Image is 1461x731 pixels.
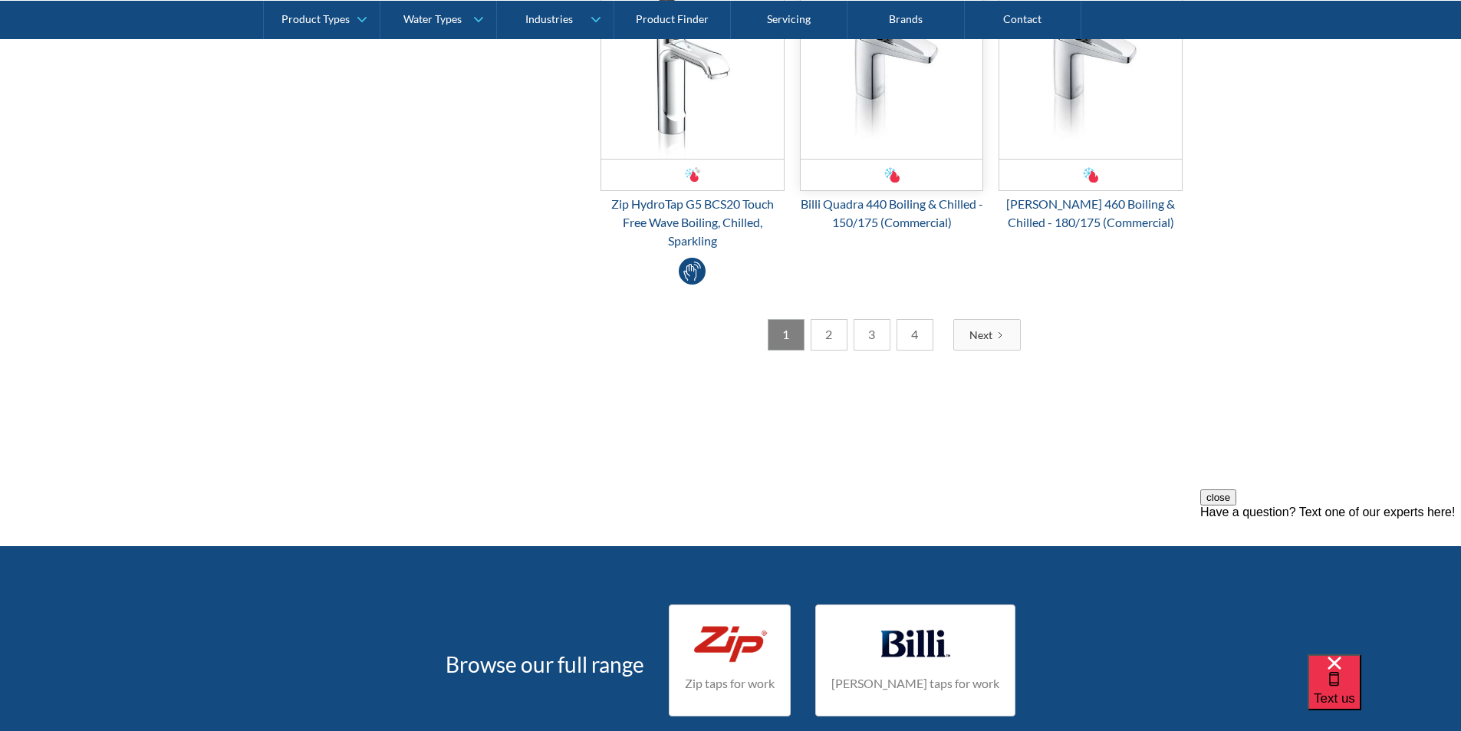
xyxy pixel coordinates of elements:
div: Zip HydroTap G5 BCS20 Touch Free Wave Boiling, Chilled, Sparkling [601,195,785,250]
h4: [PERSON_NAME] taps for work [831,674,999,693]
div: List [601,319,1183,351]
a: 2 [811,319,847,351]
iframe: podium webchat widget prompt [1200,489,1461,673]
div: Next [969,327,992,343]
div: Billi Quadra 440 Boiling & Chilled - 150/175 (Commercial) [800,195,984,232]
a: 1 [768,319,805,351]
a: [PERSON_NAME] taps for work [815,604,1015,716]
div: [PERSON_NAME] 460 Boiling & Chilled - 180/175 (Commercial) [999,195,1183,232]
div: Industries [525,12,573,25]
h4: Zip taps for work [685,674,775,693]
div: Water Types [403,12,462,25]
div: Product Types [281,12,350,25]
a: Next Page [953,319,1021,351]
h3: Browse our full range [446,648,644,680]
a: 4 [897,319,933,351]
a: Zip taps for work [669,604,791,716]
iframe: podium webchat widget bubble [1308,654,1461,731]
a: 3 [854,319,890,351]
